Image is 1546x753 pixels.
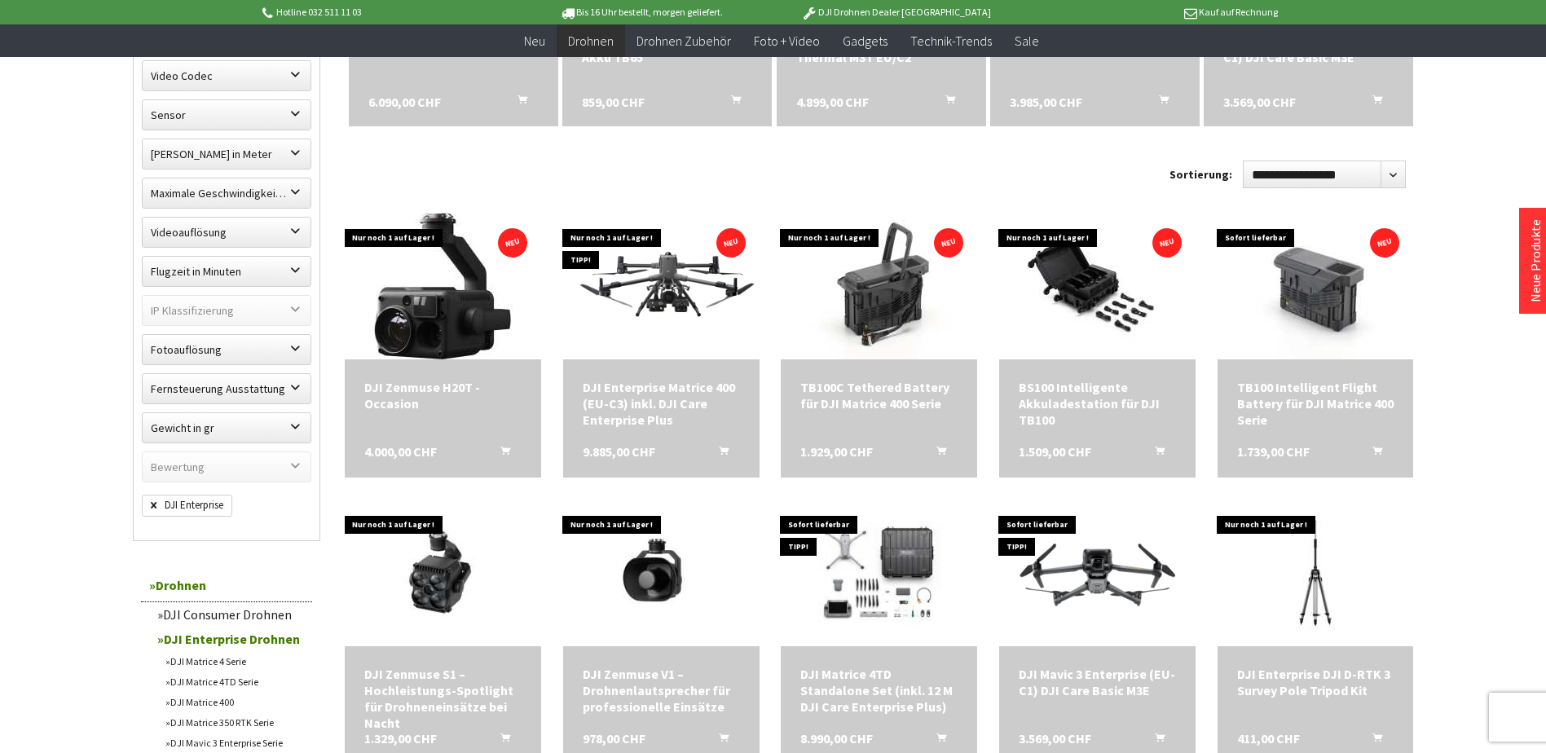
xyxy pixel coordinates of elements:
span: 3.569,00 CHF [1019,730,1091,746]
img: DJI Matrice 4TD Standalone Set (inkl. 12 M DJI Care Enterprise Plus) [781,502,977,643]
span: 4.899,00 CHF [796,92,869,112]
label: Videoauflösung [143,218,311,247]
span: 6.090,00 CHF [368,92,441,112]
label: Maximale Flughöhe in Meter [143,139,311,169]
label: IP Klassifizierung [143,296,311,325]
button: In den Warenkorb [917,443,956,465]
p: Bis 16 Uhr bestellt, morgen geliefert. [514,2,769,22]
button: In den Warenkorb [1353,730,1392,751]
a: TB100 Intelligent Flight Battery für DJI Matrice 400 Serie 1.739,00 CHF In den Warenkorb [1237,379,1394,428]
span: 9.885,00 CHF [583,443,655,460]
p: Kauf auf Rechnung [1024,2,1278,22]
a: DJI Zenmuse V1 – Drohnenlautsprecher für professionelle Einsätze 978,00 CHF In den Warenkorb [583,666,740,715]
span: 3.569,00 CHF [1223,92,1296,112]
a: Drohnen [557,24,625,58]
label: Fotoauflösung [143,335,311,364]
a: Neue Produkte [1527,219,1544,302]
a: Gadgets [831,24,899,58]
label: Bewertung [143,452,311,482]
span: Neu [524,33,545,49]
button: In den Warenkorb [1135,730,1174,751]
div: DJI Zenmuse V1 – Drohnenlautsprecher für professionelle Einsätze [583,666,740,715]
button: In den Warenkorb [699,730,738,751]
div: BS100 Intelligente Akkuladestation für DJI TB100 [1019,379,1176,428]
span: Gadgets [843,33,888,49]
label: Sortierung: [1169,161,1232,187]
span: 411,00 CHF [1237,730,1300,746]
span: 4.000,00 CHF [364,443,437,460]
span: Technik-Trends [910,33,992,49]
a: Technik-Trends [899,24,1003,58]
div: TB100 Intelligent Flight Battery für DJI Matrice 400 Serie [1237,379,1394,428]
img: DJI Mavic 3 Enterprise (EU-C1) DJI Care Basic M3E [999,517,1196,628]
img: DJI Zenmuse H20T - Occasion [369,213,516,359]
span: 8.990,00 CHF [800,730,873,746]
img: TB100C Tethered Battery für DJI Matrice 400 Serie [782,213,976,359]
span: 859,00 CHF [582,92,645,112]
button: In den Warenkorb [1135,443,1174,465]
button: In den Warenkorb [498,92,537,113]
a: DJI Enterprise Drohnen [149,627,312,651]
a: Drohnen Zubehör [625,24,742,58]
p: DJI Drohnen Dealer [GEOGRAPHIC_DATA] [769,2,1023,22]
div: DJI Enterprise DJI D-RTK 3 Survey Pole Tripod Kit [1237,666,1394,698]
label: Maximale Geschwindigkeit in km/h [143,178,311,208]
a: DJI Matrice 400 [157,692,312,712]
a: Neu [513,24,557,58]
span: Drohnen Zubehör [636,33,731,49]
a: Drohnen [141,569,312,602]
div: DJI Zenmuse H20T - Occasion [364,379,522,412]
div: DJI Zenmuse S1 – Hochleistungs-Spotlight für Drohneneinsätze bei Nacht [364,666,522,731]
span: 978,00 CHF [583,730,645,746]
div: DJI Enterprise Matrice 400 (EU-C3) inkl. DJI Care Enterprise Plus [583,379,740,428]
button: In den Warenkorb [699,443,738,465]
img: DJI Zenmuse S1 – Hochleistungs-Spotlight für Drohneneinsätze bei Nacht [345,500,540,646]
img: DJI Zenmuse V1 – Drohnenlautsprecher für professionelle Einsätze [563,500,759,646]
button: In den Warenkorb [917,730,956,751]
span: Sale [1015,33,1039,49]
label: Gewicht in gr [143,413,311,443]
a: DJI Matrice 4TD Serie [157,672,312,692]
button: In den Warenkorb [711,92,751,113]
a: Foto + Video [742,24,831,58]
span: 1.929,00 CHF [800,443,873,460]
a: DJI Enterprise DJI D-RTK 3 Survey Pole Tripod Kit 411,00 CHF In den Warenkorb [1237,666,1394,698]
span: 1.509,00 CHF [1019,443,1091,460]
a: BS100 Intelligente Akkuladestation für DJI TB100 1.509,00 CHF In den Warenkorb [1019,379,1176,428]
a: DJI Mavic 3 Enterprise Serie [157,733,312,753]
span: 3.985,00 CHF [1010,92,1082,112]
span: Foto + Video [754,33,820,49]
a: DJI Zenmuse S1 – Hochleistungs-Spotlight für Drohneneinsätze bei Nacht 1.329,00 CHF In den Warenkorb [364,666,522,731]
span: Drohnen [568,33,614,49]
label: Video Codec [143,61,311,90]
button: In den Warenkorb [1139,92,1178,113]
span: DJI Enterprise [142,495,232,517]
button: In den Warenkorb [481,730,520,751]
a: Sale [1003,24,1050,58]
a: DJI Mavic 3 Enterprise (EU-C1) DJI Care Basic M3E 3.569,00 CHF In den Warenkorb [1019,666,1176,698]
div: TB100C Tethered Battery für DJI Matrice 400 Serie [800,379,958,412]
a: DJI Matrice 4TD Standalone Set (inkl. 12 M DJI Care Enterprise Plus) 8.990,00 CHF In den Warenkorb [800,666,958,715]
button: In den Warenkorb [1353,92,1392,113]
button: In den Warenkorb [1353,443,1392,465]
a: DJI Matrice 350 RTK Serie [157,712,312,733]
label: Sensor [143,100,311,130]
a: DJI Matrice 4 Serie [157,651,312,672]
div: DJI Mavic 3 Enterprise (EU-C1) DJI Care Basic M3E [1019,666,1176,698]
a: DJI Zenmuse H20T - Occasion 4.000,00 CHF In den Warenkorb [364,379,522,412]
a: DJI Enterprise Matrice 400 (EU-C3) inkl. DJI Care Enterprise Plus 9.885,00 CHF In den Warenkorb [583,379,740,428]
span: 1.329,00 CHF [364,730,437,746]
button: In den Warenkorb [481,443,520,465]
img: TB100 Intelligent Flight Battery für DJI Matrice 400 Serie [1218,213,1412,359]
a: DJI Consumer Drohnen [149,602,312,627]
img: DJI Enterprise Matrice 400 (EU-C3) inkl. DJI Care Enterprise Plus [563,231,760,342]
p: Hotline 032 511 11 03 [260,2,514,22]
img: DJI Enterprise DJI D-RTK 3 Survey Pole Tripod Kit [1218,500,1413,646]
label: Flugzeit in Minuten [143,257,311,286]
label: Fernsteuerung Ausstattung [143,374,311,403]
a: TB100C Tethered Battery für DJI Matrice 400 Serie 1.929,00 CHF In den Warenkorb [800,379,958,412]
span: 1.739,00 CHF [1237,443,1310,460]
img: BS100 Intelligente Akkuladestation für DJI TB100 [1000,213,1194,359]
div: DJI Matrice 4TD Standalone Set (inkl. 12 M DJI Care Enterprise Plus) [800,666,958,715]
button: In den Warenkorb [926,92,965,113]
